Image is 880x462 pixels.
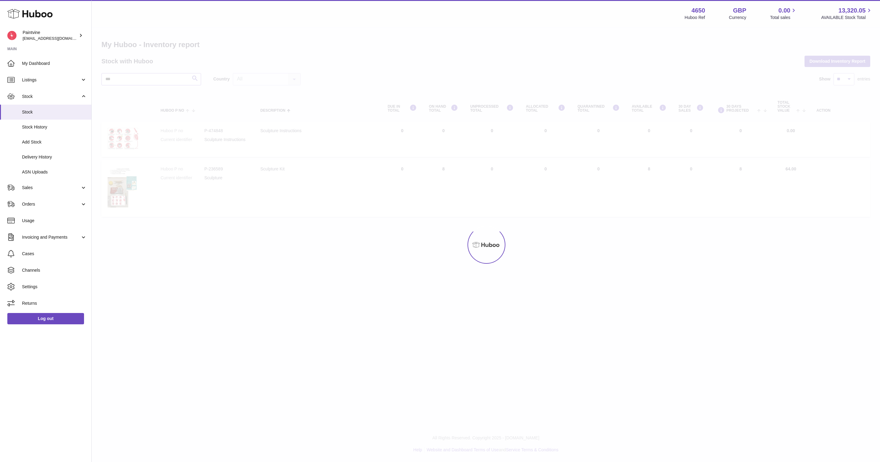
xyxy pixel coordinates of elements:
strong: GBP [733,6,746,15]
a: Log out [7,313,84,324]
a: 13,320.05 AVAILABLE Stock Total [821,6,873,20]
span: [EMAIL_ADDRESS][DOMAIN_NAME] [23,36,90,41]
div: Huboo Ref [685,15,705,20]
span: Sales [22,185,80,191]
span: Listings [22,77,80,83]
span: Stock [22,109,87,115]
span: Orders [22,201,80,207]
span: 13,320.05 [838,6,866,15]
span: AVAILABLE Stock Total [821,15,873,20]
span: Channels [22,267,87,273]
span: Stock History [22,124,87,130]
span: Settings [22,284,87,290]
span: Usage [22,218,87,224]
span: Delivery History [22,154,87,160]
span: Returns [22,300,87,306]
span: ASN Uploads [22,169,87,175]
span: Invoicing and Payments [22,234,80,240]
span: Stock [22,94,80,99]
div: Currency [729,15,746,20]
img: euan@paintvine.co.uk [7,31,16,40]
span: Cases [22,251,87,257]
span: 0.00 [779,6,790,15]
a: 0.00 Total sales [770,6,797,20]
span: Add Stock [22,139,87,145]
div: Paintvine [23,30,78,41]
span: Total sales [770,15,797,20]
span: My Dashboard [22,61,87,66]
strong: 4650 [691,6,705,15]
